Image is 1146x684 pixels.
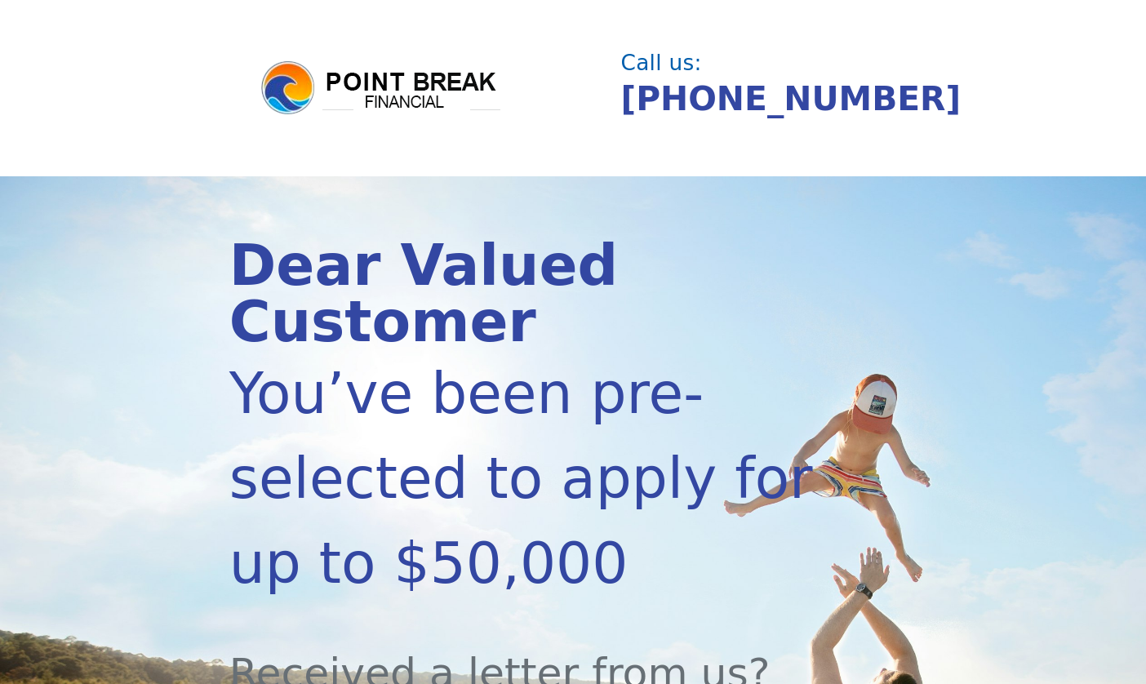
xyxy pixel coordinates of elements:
a: [PHONE_NUMBER] [621,79,962,118]
div: Dear Valued Customer [229,238,814,351]
div: You’ve been pre-selected to apply for up to $50,000 [229,351,814,606]
img: logo.png [259,59,504,118]
div: Call us: [621,52,908,73]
